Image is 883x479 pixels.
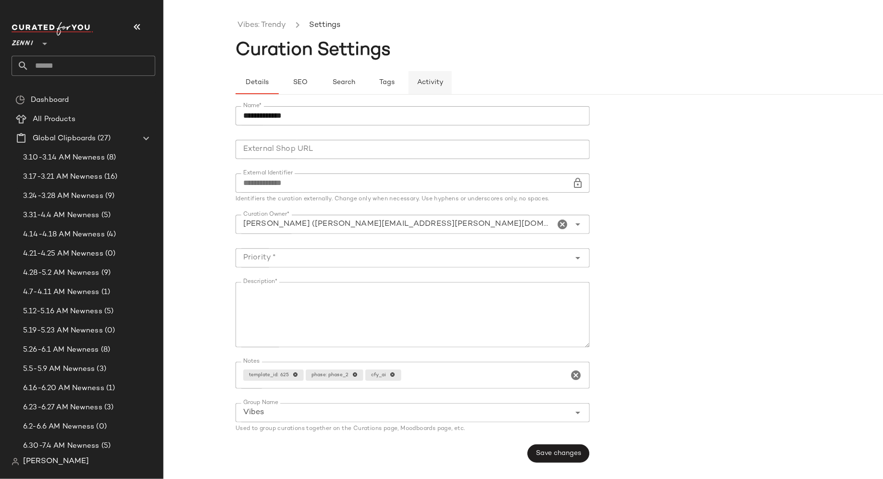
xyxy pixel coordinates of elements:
span: Zenni [12,33,33,50]
span: 3.31-4.4 AM Newness [23,210,99,221]
div: Identifiers the curation externally. Change only when necessary. Use hyphens or underscores only,... [236,197,590,202]
span: 6.30-7.4 AM Newness [23,441,99,452]
span: 3.10-3.14 AM Newness [23,152,105,163]
i: Open [572,252,584,264]
span: 3.24-3.28 AM Newness [23,191,103,202]
span: (1) [99,287,110,298]
span: (5) [99,441,111,452]
span: Dashboard [31,95,69,106]
span: Tags [379,79,395,86]
i: Clear Notes [571,369,582,381]
span: (8) [99,344,110,356]
span: (0) [95,421,107,432]
span: (16) [102,172,118,183]
img: svg%3e [15,95,25,105]
span: Search [332,79,355,86]
span: 4.21-4.25 AM Newness [23,248,103,259]
span: (0) [103,325,115,336]
span: All Products [33,114,75,125]
span: Details [245,79,269,86]
span: template_id: 625 [249,371,293,379]
span: 4.14-4.18 AM Newness [23,229,105,240]
span: 5.12-5.16 AM Newness [23,306,102,317]
span: 6.23-6.27 AM Newness [23,402,102,413]
span: 6.2-6.6 AM Newness [23,421,95,432]
span: (4) [105,229,116,240]
i: Open [572,407,584,418]
span: (5) [102,306,113,317]
a: Vibes: Trendy [237,19,286,32]
i: Open [572,219,584,230]
span: (5) [99,210,111,221]
div: Used to group curations together on the Curations page, Moodboards page, etc. [236,426,590,432]
span: cfy_ai [371,371,390,379]
span: (9) [99,268,111,279]
span: 3.17-3.21 AM Newness [23,172,102,183]
span: SEO [293,79,308,86]
span: Curation Settings [236,41,391,60]
span: 4.7-4.11 AM Newness [23,287,99,298]
img: svg%3e [12,458,19,466]
span: 6.16-6.20 AM Newness [23,383,104,394]
span: [PERSON_NAME] [23,456,89,467]
span: 5.19-5.23 AM Newness [23,325,103,336]
span: (0) [103,248,115,259]
li: Settings [307,19,342,32]
span: 5.5-5.9 AM Newness [23,364,95,375]
span: 5.26-6.1 AM Newness [23,344,99,356]
span: (3) [95,364,106,375]
i: Clear Curation Owner* [557,219,569,230]
span: 4.28-5.2 AM Newness [23,268,99,279]
span: (8) [105,152,116,163]
button: Save changes [527,444,589,463]
span: Activity [417,79,443,86]
span: Global Clipboards [33,133,96,144]
img: cfy_white_logo.C9jOOHJF.svg [12,22,93,36]
span: (1) [104,383,115,394]
span: phase: phase_2 [311,371,352,379]
span: Save changes [535,450,581,457]
span: (27) [96,133,111,144]
span: (3) [102,402,113,413]
span: (9) [103,191,114,202]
